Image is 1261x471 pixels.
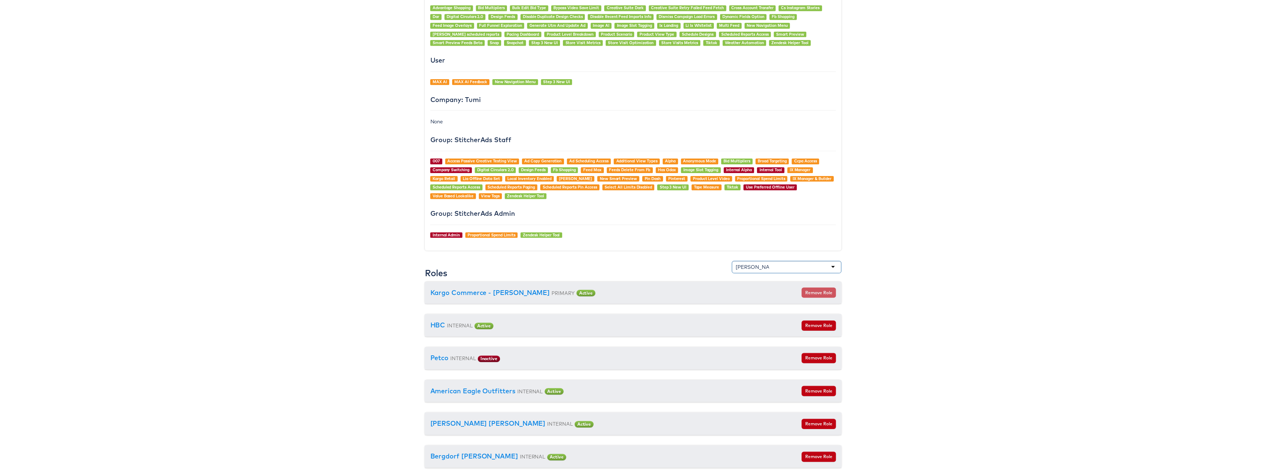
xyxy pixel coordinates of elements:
[524,160,561,165] a: Ad Copy Generation
[722,32,770,37] a: Scheduled Reports Access
[608,41,654,46] a: Store Visit Optimization
[431,169,468,174] a: Company Switching
[429,323,444,332] a: HBC
[507,177,551,183] a: Local Inventory Enabled
[605,186,652,191] a: Select All Limits Disabled
[559,177,592,183] a: [PERSON_NAME]
[446,160,516,165] a: Access Passive Creative Testing View
[462,177,499,183] a: Lia Offline Data Set
[553,169,575,174] a: Fb Shopping
[569,160,609,165] a: Ad Scheduling Access
[773,41,810,46] a: Zendesk Helper Tool
[773,14,796,20] a: Fb Shopping
[477,358,499,365] span: Inactive
[660,23,679,28] a: Ix Landing
[660,186,687,191] a: Step 3 New UI
[645,177,661,183] a: Pin Dash
[429,356,447,365] a: Petco
[759,160,788,165] a: Broad Targeting
[601,32,632,37] a: Product Scenario
[473,325,493,332] span: Active
[429,291,549,299] a: Kargo Commerce - [PERSON_NAME]
[616,160,658,165] a: Additional View Types
[431,234,459,239] a: Internal Admin
[431,80,445,85] a: MAX AI
[682,32,714,37] a: Schedule Designs
[431,41,481,46] a: Smart Preview Feeds Beta
[429,57,838,65] h4: User
[748,23,789,28] a: New Navigation Menu
[761,169,783,174] a: Internal Tool
[520,169,545,174] a: Design Feeds
[429,212,838,219] h4: Group: StitcherAds Admin
[651,6,725,11] a: Creative Suite Retry Failed Feed Fetch
[617,23,652,28] a: Image Slot Tagging
[686,23,712,28] a: Li Ix Whitelist
[547,424,573,430] small: INTERNAL
[480,195,499,200] a: View Tags
[565,41,600,46] a: Store Visit Metrics
[684,169,719,174] a: Image Slot Tagging
[490,14,514,20] a: Design Feeds
[431,23,471,28] a: Feed Image Overlays
[519,457,545,463] small: INTERNAL
[738,177,786,183] a: Proportional Spend Limits
[794,177,833,183] a: IX Manager & Builder
[522,14,582,20] a: Disable Duplicate Design Checks
[476,169,513,174] a: Digital Circulars 2.0
[665,160,676,165] a: Alpha
[803,422,838,432] button: Remove Role
[640,32,675,37] a: Product View Type
[445,14,482,20] a: Digital Circulars 2.0
[803,290,838,300] button: Remove Role
[803,323,838,333] button: Remove Role
[429,456,517,464] a: Bergdorf [PERSON_NAME]
[659,14,715,20] a: Dismiss Campaign Load Errors
[511,6,545,11] a: Bulk Edit Bid Type
[576,292,595,299] span: Active
[658,169,676,174] a: Has Odax
[478,23,521,28] a: Full Funnel Exploration
[684,160,717,165] a: Anonymous Mode
[590,14,652,20] a: Disable Recent Feed Imports Info
[517,391,542,397] small: INTERNAL
[423,270,446,280] h3: Roles
[542,186,597,191] a: Scheduled Reports Pin Access
[449,358,475,364] small: INTERNAL
[732,6,775,11] a: Cross Account Transfer
[574,424,593,431] span: Active
[431,160,438,165] a: 007
[431,186,479,191] a: Scheduled Reports Access
[737,266,770,273] input: Add user to company...
[777,32,805,37] a: Smart Preview
[593,23,609,28] a: Image AI
[477,6,504,11] a: Bid Multipliers
[728,186,739,191] a: Tiktok
[609,169,651,174] a: Feeds Delete From Fb
[506,32,539,37] a: Pacing Dashboard
[553,6,599,11] a: Bypass Video Save Limit
[431,32,498,37] a: [PERSON_NAME] scheduled reports
[803,389,838,399] button: Remove Role
[506,195,543,200] a: Zendesk Helper Tool
[803,356,838,366] button: Remove Role
[543,80,570,85] a: Step 3 New UI
[693,177,730,183] a: Product Level Video
[544,391,563,398] span: Active
[489,41,498,46] a: Snap
[727,169,753,174] a: Internal Alpha
[600,177,637,183] a: New Smart Preview
[531,41,557,46] a: Step 3 New UI
[429,390,515,398] a: American Eagle Outfitters
[506,41,523,46] a: Snapchat
[782,6,821,11] a: Cs Instagram Stories
[429,119,838,126] div: None
[726,41,765,46] a: Weather Automation
[791,169,812,174] a: IX Manager
[694,186,720,191] a: Tape Measure
[796,160,818,165] a: Ccpa Access
[724,160,751,165] a: Bid Multipliers
[607,6,644,11] a: Creative Suite Dark
[669,177,686,183] a: Pinterest
[429,137,838,145] h4: Group: StitcherAds Staff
